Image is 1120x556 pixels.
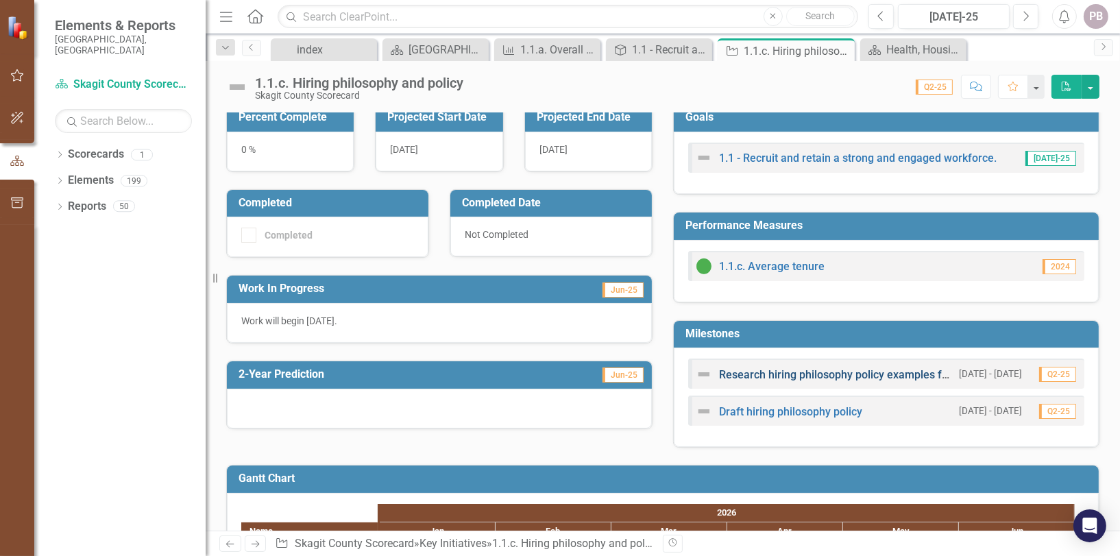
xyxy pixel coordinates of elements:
span: Q2-25 [1039,404,1076,419]
button: Search [786,7,855,26]
img: Not Defined [696,403,712,420]
a: Scorecards [68,147,124,162]
div: 2026 [380,504,1075,522]
h3: 2-Year Prediction [239,368,510,380]
img: Not Defined [696,366,712,383]
span: Elements & Reports [55,17,192,34]
div: index [297,41,374,58]
div: Not Completed [450,217,652,256]
div: Jan [380,522,496,540]
a: [GEOGRAPHIC_DATA] Page [386,41,485,58]
img: On Target [696,258,712,274]
a: 1.1 - Recruit and retain a strong and engaged workforce. [609,41,709,58]
h3: Projected End Date [537,111,645,123]
div: 1.1.c. Hiring philosophy and policy [255,75,463,90]
a: Elements [68,173,114,189]
h3: Percent Complete [239,111,347,123]
div: 1.1.c. Hiring philosophy and policy [492,537,659,550]
div: Skagit County Scorecard [255,90,463,101]
h3: Completed Date [462,197,645,209]
button: [DATE]-25 [898,4,1010,29]
div: Jun [959,522,1075,540]
span: Jun-25 [602,367,644,383]
h3: Milestones [685,328,1092,340]
small: [DATE] - [DATE] [959,367,1022,380]
p: Work will begin [DATE]. [241,314,637,328]
div: 0 % [227,132,354,171]
a: 1.1 - Recruit and retain a strong and engaged workforce. [719,152,997,165]
span: [DATE] [390,144,418,155]
h3: Performance Measures [685,219,1092,232]
h3: Goals [685,111,1092,123]
div: Open Intercom Messenger [1073,509,1106,542]
div: 1 [131,149,153,160]
span: 2024 [1043,259,1076,274]
span: Search [805,10,835,21]
div: 50 [113,201,135,213]
span: [DATE]-25 [1025,151,1076,166]
div: May [843,522,959,540]
img: Not Defined [226,76,248,98]
div: » » [275,536,653,552]
a: Reports [68,199,106,215]
div: 1.1.a. Overall turnover rate [520,41,597,58]
a: 1.1.c. Average tenure [719,260,825,273]
a: Draft hiring philosophy policy [719,405,862,418]
a: index [274,41,374,58]
a: Skagit County Scorecard [55,77,192,93]
div: [GEOGRAPHIC_DATA] Page [409,41,485,58]
a: 1.1.a. Overall turnover rate [498,41,597,58]
a: Health, Housing & Community Safety (KFA 4) Initiative Dashboard [864,41,963,58]
small: [GEOGRAPHIC_DATA], [GEOGRAPHIC_DATA] [55,34,192,56]
h3: Gantt Chart [239,472,1092,485]
img: ClearPoint Strategy [7,16,31,40]
span: [DATE] [539,144,568,155]
h3: Completed [239,197,422,209]
span: Q2-25 [1039,367,1076,382]
div: 1.1.c. Hiring philosophy and policy [744,43,851,60]
h3: Projected Start Date [387,111,496,123]
div: Mar [611,522,727,540]
input: Search ClearPoint... [278,5,858,29]
h3: Work In Progress [239,282,510,295]
img: Not Defined [696,149,712,166]
small: [DATE] - [DATE] [959,404,1022,418]
div: Feb [496,522,611,540]
div: Name [241,522,378,540]
div: Health, Housing & Community Safety (KFA 4) Initiative Dashboard [886,41,963,58]
div: Apr [727,522,843,540]
a: Skagit County Scorecard [295,537,414,550]
div: [DATE]-25 [903,9,1005,25]
a: Research hiring philosophy policy examples from other employers [719,368,1045,381]
span: Q2-25 [916,80,953,95]
a: Key Initiatives [419,537,487,550]
div: 199 [121,175,147,186]
button: PB [1084,4,1108,29]
span: Jun-25 [602,282,644,298]
div: 1.1 - Recruit and retain a strong and engaged workforce. [632,41,709,58]
input: Search Below... [55,109,192,133]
